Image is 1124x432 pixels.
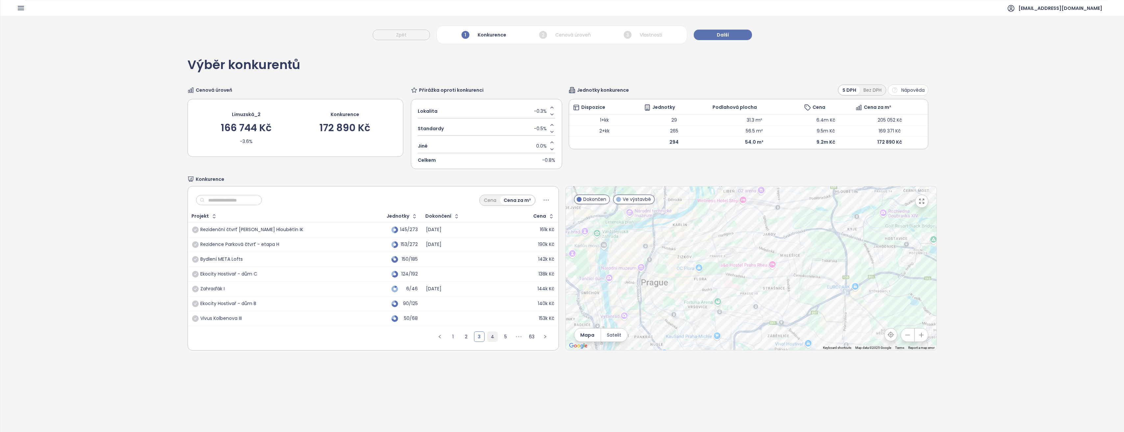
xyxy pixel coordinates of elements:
span: check-circle [192,227,199,233]
div: Jednotky [387,214,409,218]
span: 2 [539,31,547,39]
div: Zahraďák I [200,286,225,292]
div: 190k Kč [538,242,554,248]
a: 1 [448,332,458,342]
div: 145/273 [401,228,418,232]
span: -0.8% [542,156,555,164]
td: 265 [640,126,708,137]
button: left [435,331,445,342]
span: Mapa [580,331,594,339]
span: right [543,335,547,339]
button: Mapa [574,328,601,342]
div: Projekt [191,214,209,218]
td: 172 890 Kč [852,136,928,147]
span: Jiné [418,142,428,150]
span: check-circle [192,256,199,263]
div: Rezidence Parková čtvrť - etapa H [200,242,279,248]
div: Limuzská_2 [232,111,261,118]
span: 1 [462,31,469,39]
td: 169 371 Kč [852,126,928,137]
td: 29 [640,114,708,126]
div: 144k Kč [537,286,554,292]
div: -3.6% [240,138,253,145]
li: Předchozí strana [435,331,445,342]
div: 166 744 Kč [221,123,272,133]
div: 150/185 [401,257,418,261]
li: 2 [461,331,471,342]
span: check-circle [192,300,199,307]
span: Lokalita [418,108,437,115]
span: Standardy [418,125,444,132]
span: check-circle [192,241,199,248]
td: 294 [640,136,708,147]
span: ••• [513,331,524,342]
div: 153k Kč [539,316,554,322]
td: 1+kk [569,114,640,126]
div: Dispozice [573,104,636,111]
td: 56.5 m² [708,126,800,137]
button: Keyboard shortcuts [823,346,851,350]
span: Konkurence [196,176,224,183]
button: Decrease value [548,111,555,118]
div: Cenová úroveň [537,29,592,40]
span: 3 [624,31,632,39]
span: -0.5% [534,125,547,132]
a: Terms (opens in new tab) [895,346,904,349]
li: Následujících 5 stran [513,331,524,342]
div: Jednotky [644,104,704,111]
div: Vlastnosti [622,29,664,40]
li: 4 [487,331,498,342]
span: 0.0% [536,142,547,150]
td: 9.2m Kč [800,136,852,147]
button: Decrease value [548,129,555,135]
span: Cenová úroveň [196,86,232,94]
div: Cena za m² [856,104,924,111]
button: Decrease value [548,146,555,153]
div: Vivus Kolbenova III [200,316,242,322]
div: Cena [480,196,500,205]
span: Jednotky konkurence [577,86,629,94]
span: Celkem [418,156,436,164]
div: 153/272 [401,242,418,247]
a: 63 [527,332,537,342]
span: Další [717,31,729,38]
div: 161k Kč [540,227,554,233]
a: 5 [501,332,511,342]
div: Bydlení META Lofts [200,256,243,262]
button: Zpět [373,30,430,40]
div: 138k Kč [538,271,554,277]
img: Google [567,342,589,350]
span: check-circle [192,315,199,322]
button: Increase value [548,139,555,146]
td: 9.5m Kč [800,126,852,137]
div: [DATE] [426,227,441,233]
span: Přirážka oproti konkurenci [419,86,484,94]
td: 54.0 m² [708,136,800,147]
div: Cena [804,104,847,111]
div: Cena za m² [500,196,535,205]
div: Cena [533,214,546,218]
div: Dokončení [425,214,451,218]
td: 6.4m Kč [800,114,852,126]
span: Dokončen [583,196,606,203]
button: Increase value [548,104,555,111]
td: 2+kk [569,126,640,137]
span: Map data ©2025 Google [855,346,891,349]
span: Nápověda [901,86,925,94]
li: 3 [474,331,485,342]
div: Ekocity Hostivař - dům C [200,271,257,277]
a: 4 [487,332,497,342]
div: 6/46 [401,287,418,291]
div: Bez DPH [860,85,885,95]
span: -0.3% [534,108,547,115]
div: Podlahová plocha [712,105,796,109]
span: left [438,335,442,339]
div: [DATE] [426,242,441,248]
div: S DPH [839,85,860,95]
div: 90/125 [401,301,418,306]
span: Satelit [607,331,621,339]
